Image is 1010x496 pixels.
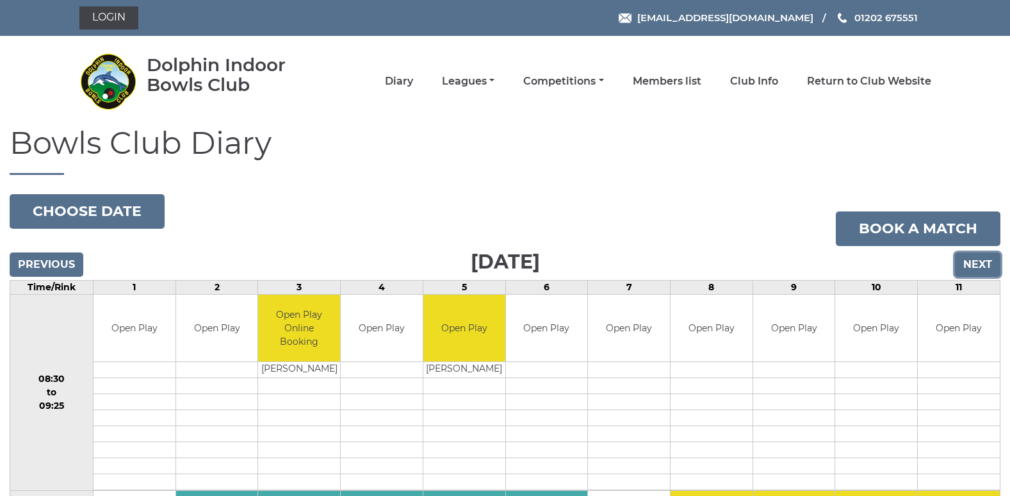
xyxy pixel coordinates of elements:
[10,194,165,229] button: Choose date
[506,295,588,362] td: Open Play
[854,12,918,24] span: 01202 675551
[588,280,671,294] td: 7
[94,295,175,362] td: Open Play
[671,295,753,362] td: Open Play
[10,280,94,294] td: Time/Rink
[619,10,813,25] a: Email [EMAIL_ADDRESS][DOMAIN_NAME]
[836,211,1000,246] a: Book a match
[93,280,175,294] td: 1
[423,362,505,378] td: [PERSON_NAME]
[79,53,137,110] img: Dolphin Indoor Bowls Club
[588,295,670,362] td: Open Play
[258,295,340,362] td: Open Play Online Booking
[807,74,931,88] a: Return to Club Website
[442,74,494,88] a: Leagues
[79,6,138,29] a: Login
[753,295,835,362] td: Open Play
[505,280,588,294] td: 6
[838,13,847,23] img: Phone us
[918,295,1000,362] td: Open Play
[341,295,423,362] td: Open Play
[619,13,631,23] img: Email
[10,126,1000,175] h1: Bowls Club Diary
[10,252,83,277] input: Previous
[147,55,323,95] div: Dolphin Indoor Bowls Club
[955,252,1000,277] input: Next
[176,295,258,362] td: Open Play
[633,74,701,88] a: Members list
[423,295,505,362] td: Open Play
[835,295,917,362] td: Open Play
[753,280,835,294] td: 9
[918,280,1000,294] td: 11
[341,280,423,294] td: 4
[258,280,341,294] td: 3
[10,294,94,491] td: 08:30 to 09:25
[671,280,753,294] td: 8
[523,74,603,88] a: Competitions
[423,280,505,294] td: 5
[385,74,413,88] a: Diary
[730,74,778,88] a: Club Info
[836,10,918,25] a: Phone us 01202 675551
[258,362,340,378] td: [PERSON_NAME]
[835,280,918,294] td: 10
[637,12,813,24] span: [EMAIL_ADDRESS][DOMAIN_NAME]
[175,280,258,294] td: 2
